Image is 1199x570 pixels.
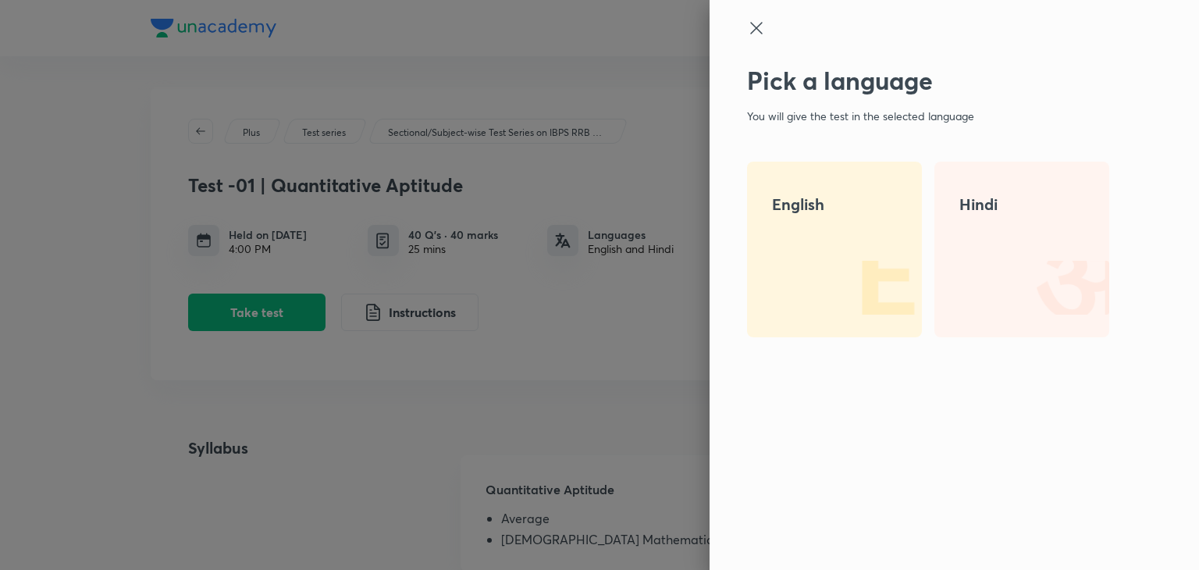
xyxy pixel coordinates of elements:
[747,66,1109,95] h2: Pick a language
[747,108,1109,124] p: You will give the test in the selected language
[1009,237,1109,337] img: 2.png
[959,193,1084,216] h4: Hindi
[822,237,922,337] img: 1.png
[772,193,897,216] h4: English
